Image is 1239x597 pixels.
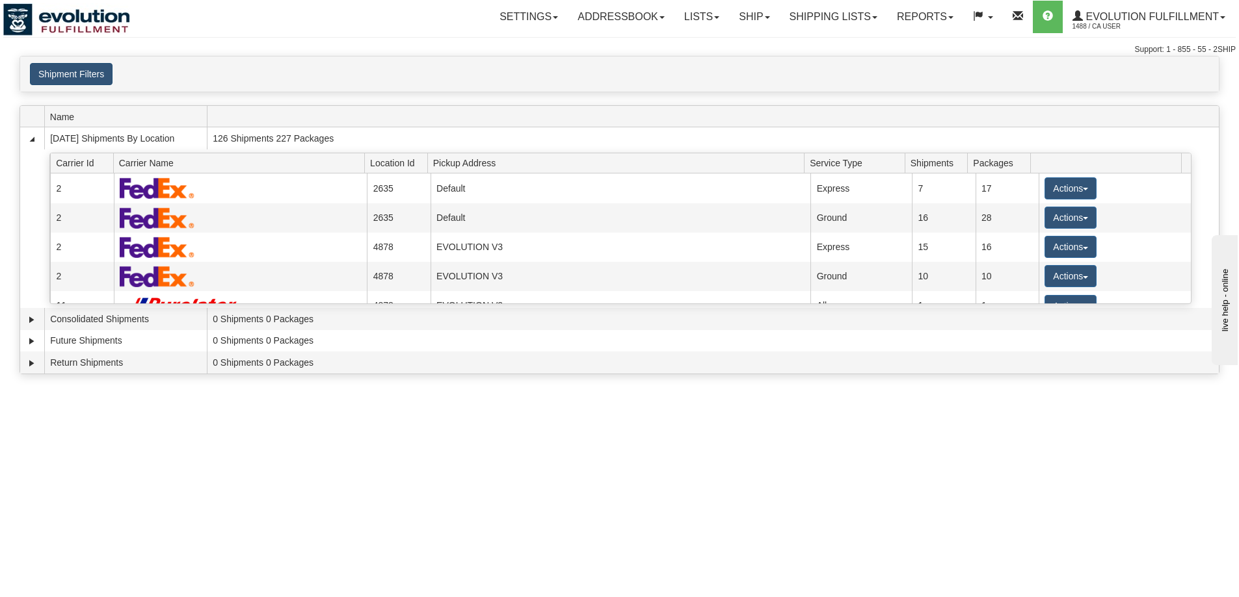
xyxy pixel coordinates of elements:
[50,107,207,127] span: Name
[912,233,975,262] td: 15
[976,203,1039,233] td: 28
[976,291,1039,320] td: 1
[44,308,207,330] td: Consolidated Shipments
[207,330,1219,352] td: 0 Shipments 0 Packages
[912,291,975,320] td: 1
[1045,236,1097,258] button: Actions
[431,291,811,320] td: EVOLUTION V3
[367,203,430,233] td: 2635
[25,133,38,146] a: Collapse
[1072,20,1170,33] span: 1488 / CA User
[120,207,194,229] img: FedEx
[912,173,975,203] td: 7
[3,44,1236,55] div: Support: 1 - 855 - 55 - 2SHIP
[810,173,912,203] td: Express
[120,266,194,287] img: FedEx
[50,173,113,203] td: 2
[810,233,912,262] td: Express
[1045,265,1097,287] button: Actions
[10,11,120,21] div: live help - online
[810,203,912,233] td: Ground
[3,3,130,36] img: logo1488.jpg
[367,291,430,320] td: 4878
[367,262,430,291] td: 4878
[911,153,968,173] span: Shipments
[810,291,912,320] td: All
[50,291,113,320] td: 11
[1083,11,1219,22] span: Evolution Fulfillment
[25,357,38,370] a: Expand
[25,313,38,326] a: Expand
[431,173,811,203] td: Default
[1209,232,1238,364] iframe: chat widget
[367,173,430,203] td: 2635
[56,153,113,173] span: Carrier Id
[50,203,113,233] td: 2
[490,1,568,33] a: Settings
[30,63,113,85] button: Shipment Filters
[976,262,1039,291] td: 10
[207,351,1219,374] td: 0 Shipments 0 Packages
[973,153,1030,173] span: Packages
[120,177,194,199] img: FedEx
[976,233,1039,262] td: 16
[431,203,811,233] td: Default
[431,233,811,262] td: EVOLUTION V3
[810,262,912,291] td: Ground
[119,153,365,173] span: Carrier Name
[50,233,113,262] td: 2
[1063,1,1235,33] a: Evolution Fulfillment 1488 / CA User
[370,153,427,173] span: Location Id
[912,203,975,233] td: 16
[44,330,207,352] td: Future Shipments
[887,1,963,33] a: Reports
[1045,295,1097,317] button: Actions
[367,233,430,262] td: 4878
[1045,207,1097,229] button: Actions
[431,262,811,291] td: EVOLUTION V3
[50,262,113,291] td: 2
[44,351,207,374] td: Return Shipments
[25,335,38,348] a: Expand
[976,173,1039,203] td: 17
[120,297,243,314] img: Purolator
[120,236,194,258] img: FedEx
[729,1,779,33] a: Ship
[44,127,207,149] td: [DATE] Shipments By Location
[810,153,905,173] span: Service Type
[568,1,674,33] a: Addressbook
[207,127,1219,149] td: 126 Shipments 227 Packages
[780,1,887,33] a: Shipping lists
[674,1,729,33] a: Lists
[1045,177,1097,199] button: Actions
[433,153,805,173] span: Pickup Address
[207,308,1219,330] td: 0 Shipments 0 Packages
[912,262,975,291] td: 10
